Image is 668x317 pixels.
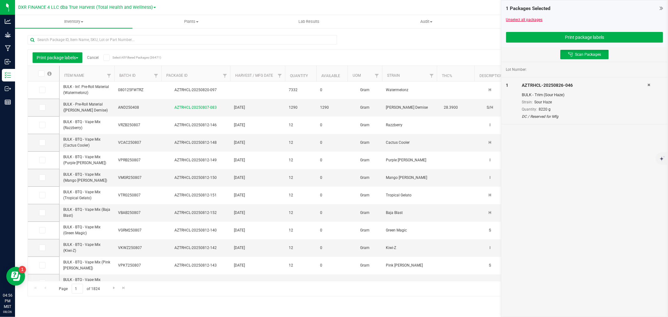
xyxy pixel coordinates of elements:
a: Inventory Counts [485,15,603,28]
div: I [478,244,502,252]
span: Gram [351,210,378,216]
a: Go to the last page [119,284,128,292]
span: Razzberry [386,122,433,128]
span: Cactus Cooler [386,140,433,146]
span: Gram [351,157,378,163]
span: Gram [351,105,378,111]
span: 0 [320,192,344,198]
span: BULK - BTQ - Vape Mix (Razzberry) [63,119,111,131]
div: AZTRHCL-20250812-152 [160,210,231,216]
span: Plants [133,19,250,24]
a: Strain [387,73,400,78]
div: H [478,209,502,216]
span: VBAB250807 [118,210,158,216]
a: Plants [132,15,250,28]
span: Quantity: [522,107,537,112]
span: VCAC250807 [118,140,158,146]
span: 0 [320,245,344,251]
span: BULK - BTQ - Vape Mix (Tropicana) [63,277,111,289]
input: Search Package ID, Item Name, SKU, Lot or Part Number... [28,35,337,44]
a: Filter [151,70,161,81]
span: 28.3900 [441,103,461,112]
a: Batch ID [119,73,136,78]
span: Gram [351,227,378,233]
inline-svg: Grow [5,32,11,38]
span: 12 [289,157,313,163]
div: AZTRHCL-20250812-149 [160,157,231,163]
span: Gram [351,280,378,286]
span: Gram [351,192,378,198]
span: Inventory [15,19,132,24]
span: VKWZ250807 [118,245,158,251]
a: Filter [427,70,437,81]
input: 1 [72,284,83,294]
inline-svg: Reports [5,99,11,105]
span: Print package labels [37,55,78,60]
iframe: Resource center unread badge [18,266,26,273]
div: DC / Reserved for Mfg [522,114,647,119]
span: Gram [351,245,378,251]
span: BULK - BTQ - Vape Mix (Tropical Gelato) [63,189,111,201]
span: 12 [289,192,313,198]
span: VPRB250807 [118,157,158,163]
span: Select all records on this page [47,71,52,76]
span: VMGR250807 [118,175,158,181]
div: BULK - Trim (Sour Haze) [522,92,647,98]
span: 8220 g [539,107,551,112]
span: 1290 [320,105,344,111]
a: Lab Results [250,15,368,28]
span: Watermelonz [386,87,433,93]
span: BULK - BTQ - Vape Mix (Purple [PERSON_NAME]) [63,154,111,166]
a: Cancel [87,55,99,60]
div: S/H [478,104,502,111]
a: Filter [220,70,230,81]
span: BULK - BTQ - Vape Mix (Baja Blast) [63,207,111,219]
div: AZTRHCL-20250812-151 [160,192,231,198]
iframe: Resource center [6,267,25,286]
span: 0 [320,175,344,181]
div: H [478,86,502,94]
div: AZTRHCL-20250812-150 [160,175,231,181]
span: Lot Number: [506,67,527,72]
span: Strain: [522,100,533,104]
span: VPKT250807 [118,262,158,268]
span: Audit [368,19,485,24]
a: Audit [368,15,485,28]
span: 12 [289,227,313,233]
div: H [478,139,502,146]
span: 0 [320,262,344,268]
span: 080125FWTRZ [118,87,158,93]
span: BULK - BTQ - Vape Mix (Mango [PERSON_NAME]) [63,172,111,184]
span: BULK - BTQ - Vape Mix (Kiwi-Z) [63,242,111,254]
span: 0 [320,122,344,128]
span: VTRP250807 [118,280,158,286]
span: Kiwi-Z [386,245,433,251]
span: VTRG250807 [118,192,158,198]
span: Green Magic [386,227,433,233]
span: [PERSON_NAME] Demise [386,105,433,111]
div: AZTRHCL-20250812-140 [160,227,231,233]
div: AZTRHCL-20250812-148 [160,140,231,146]
div: AZTRHCL-20250826-046 [522,82,647,89]
div: AZTRHCL-20250812-146 [160,122,231,128]
div: AZTRHCL-20250812-142 [160,245,231,251]
a: Available [321,74,340,78]
span: BULK - BTQ - Vape Mix (Green Magic) [63,224,111,236]
div: I [478,174,502,181]
span: [DATE] [234,227,281,233]
span: Lab Results [290,19,328,24]
span: Scan Packages [575,52,601,57]
span: [DATE] [234,280,281,286]
span: BULK - Pre-Roll Material ([PERSON_NAME] Demise) [63,101,111,113]
span: 0 [320,210,344,216]
a: Filter [372,70,382,81]
span: Page of 1824 [54,284,105,294]
inline-svg: Outbound [5,86,11,92]
a: Item Name [64,73,84,78]
div: AZTRHCL-20250820-097 [160,87,231,93]
a: Inventory [15,15,132,28]
a: Go to the next page [109,284,118,292]
span: 7332 [289,87,313,93]
span: 1 [506,83,509,88]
